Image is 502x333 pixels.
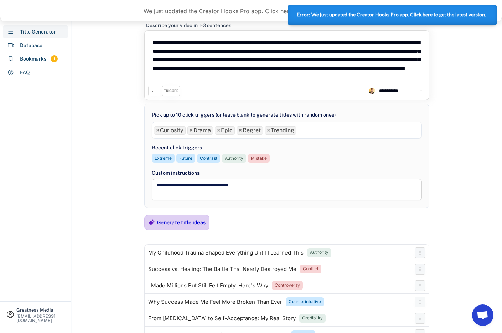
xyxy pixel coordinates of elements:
[215,126,235,135] li: Epic
[16,314,65,323] div: [EMAIL_ADDRESS][DOMAIN_NAME]
[148,266,296,272] div: Success vs. Healing: The Battle That Nearly Destroyed Me
[289,299,321,305] div: Counterintuitive
[20,28,56,36] div: Title Generator
[148,316,296,321] div: From [MEDICAL_DATA] to Self-Acceptance: My Real Story
[200,155,217,162] div: Contrast
[225,155,243,162] div: Authority
[369,88,375,94] img: channels4_profile.jpg
[157,219,206,226] div: Generate title ideas
[275,282,300,288] div: Controversy
[152,111,336,119] div: Pick up to 10 click triggers (or leave blank to generate titles with random ones)
[20,69,30,76] div: FAQ
[152,144,202,152] div: Recent click triggers
[217,128,220,133] span: ×
[239,128,242,133] span: ×
[148,283,268,288] div: I Made Millions But Still Felt Empty: Here's Why
[146,22,231,29] div: Describe your video in 1-3 sentences
[187,126,213,135] li: Drama
[154,126,186,135] li: Curiosity
[251,155,267,162] div: Mistake
[152,169,422,177] div: Custom instructions
[148,299,282,305] div: Why Success Made Me Feel More Broken Than Ever
[20,55,46,63] div: Bookmarks
[472,304,493,326] a: Open chat
[267,128,270,133] span: ×
[310,250,328,256] div: Authority
[179,155,192,162] div: Future
[237,126,263,135] li: Regret
[156,128,159,133] span: ×
[148,250,304,256] div: My Childhood Trauma Shaped Everything Until I Learned This
[155,155,172,162] div: Extreme
[51,56,58,62] div: 1
[303,266,319,272] div: Conflict
[297,12,486,17] strong: Error: We just updated the Creator Hooks Pro app. Click here to get the latest version.
[302,315,323,321] div: Credibility
[164,89,178,93] div: TRIGGER
[16,308,65,312] div: Greatness Media
[20,42,42,49] div: Database
[265,126,296,135] li: Trending
[190,128,193,133] span: ×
